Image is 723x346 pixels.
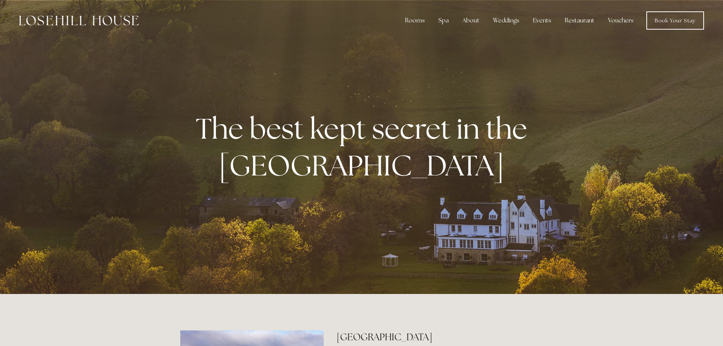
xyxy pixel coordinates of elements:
[19,16,139,25] img: Losehill House
[432,13,455,28] div: Spa
[337,330,543,344] h2: [GEOGRAPHIC_DATA]
[399,13,431,28] div: Rooms
[602,13,640,28] a: Vouchers
[456,13,485,28] div: About
[487,13,525,28] div: Weddings
[527,13,557,28] div: Events
[196,110,533,184] strong: The best kept secret in the [GEOGRAPHIC_DATA]
[559,13,600,28] div: Restaurant
[646,11,704,30] a: Book Your Stay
